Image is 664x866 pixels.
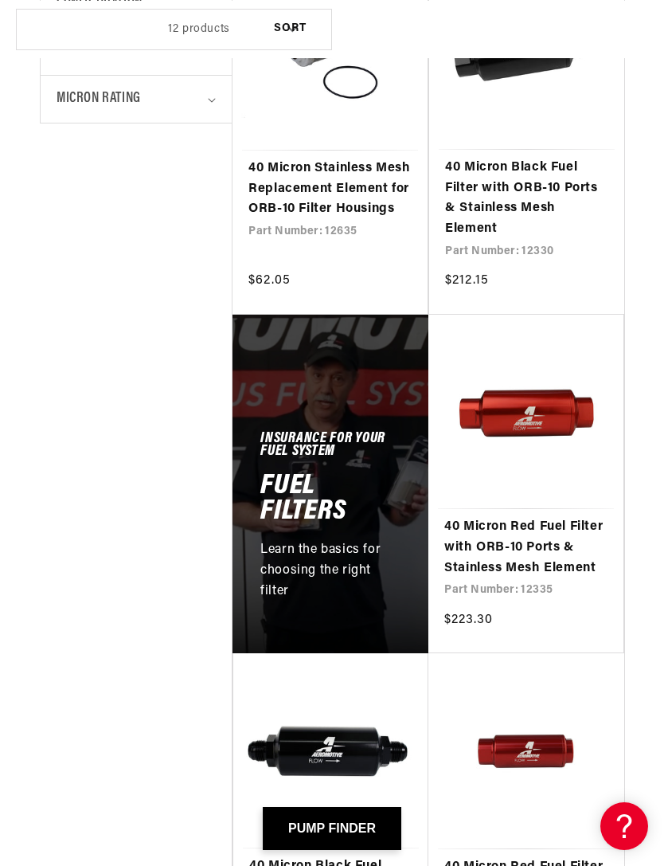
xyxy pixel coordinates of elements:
[260,540,400,601] p: Learn the basics for choosing the right filter
[263,807,401,850] button: PUMP FINDER
[444,517,607,578] a: 40 Micron Red Fuel Filter with ORB-10 Ports & Stainless Mesh Element
[57,88,141,111] span: Micron Rating
[248,159,412,220] a: 40 Micron Stainless Mesh Replacement Element for ORB-10 Filter Housings
[168,22,230,34] span: 12 products
[260,433,400,459] h5: Insurance For Your Fuel System
[445,158,608,239] a: 40 Micron Black Fuel Filter with ORB-10 Ports & Stainless Mesh Element
[260,474,400,524] h2: Fuel Filters
[57,76,216,123] summary: Micron Rating (0 selected)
